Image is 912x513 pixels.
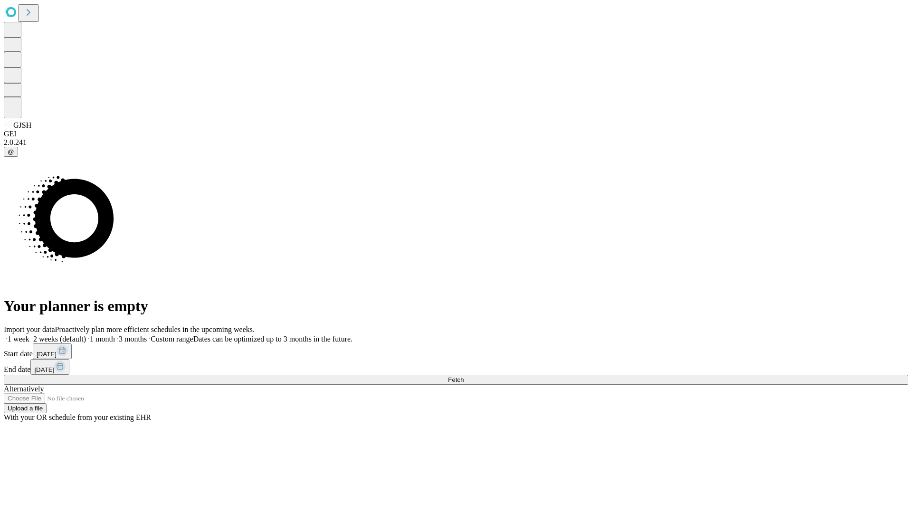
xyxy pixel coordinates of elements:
span: [DATE] [37,351,57,358]
div: GEI [4,130,908,138]
button: @ [4,147,18,157]
div: 2.0.241 [4,138,908,147]
button: [DATE] [30,359,69,375]
div: End date [4,359,908,375]
span: Proactively plan more efficient schedules in the upcoming weeks. [55,325,255,333]
button: Fetch [4,375,908,385]
span: Custom range [151,335,193,343]
span: Dates can be optimized up to 3 months in the future. [193,335,352,343]
span: Alternatively [4,385,44,393]
span: With your OR schedule from your existing EHR [4,413,151,421]
span: 2 weeks (default) [33,335,86,343]
button: Upload a file [4,403,47,413]
span: @ [8,148,14,155]
span: [DATE] [34,366,54,373]
div: Start date [4,343,908,359]
span: 3 months [119,335,147,343]
span: GJSH [13,121,31,129]
button: [DATE] [33,343,72,359]
span: 1 week [8,335,29,343]
span: 1 month [90,335,115,343]
span: Import your data [4,325,55,333]
h1: Your planner is empty [4,297,908,315]
span: Fetch [448,376,464,383]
